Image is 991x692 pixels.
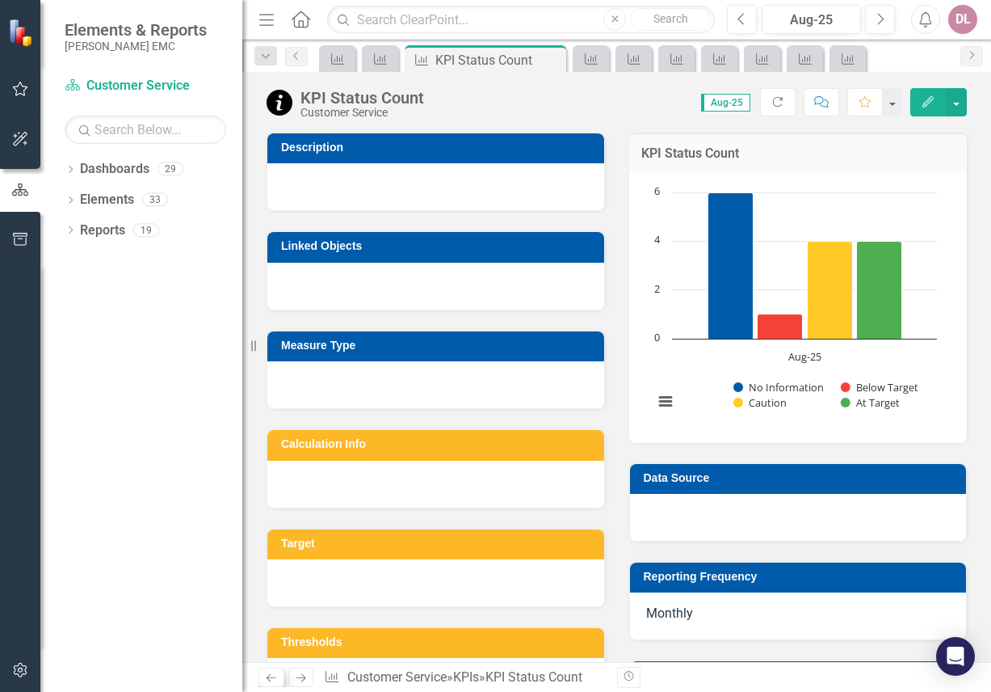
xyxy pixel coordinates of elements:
[8,18,36,46] img: ClearPoint Strategy
[653,12,688,25] span: Search
[65,20,207,40] span: Elements & Reports
[936,637,975,676] div: Open Intercom Messenger
[324,669,604,687] div: » »
[841,395,901,410] button: Show At Target
[708,192,753,339] path: Aug-25, 6. No Information.
[281,438,596,450] h3: Calculation Info
[267,90,292,116] img: Information Only
[300,89,424,107] div: KPI Status Count
[80,191,134,209] a: Elements
[708,192,753,339] g: No Information, bar series 1 of 4 with 1 bar.
[157,162,183,176] div: 29
[787,349,821,364] text: Aug-25
[281,240,596,252] h3: Linked Objects
[65,40,207,53] small: [PERSON_NAME] EMC
[80,222,125,240] a: Reports
[856,241,901,339] g: At Target, bar series 4 of 4 with 1 bar.
[327,6,715,34] input: Search ClearPoint...
[654,390,677,413] button: View chart menu, Chart
[654,281,660,296] text: 2
[65,116,226,144] input: Search Below...
[807,241,852,339] g: Caution, bar series 3 of 4 with 1 bar.
[65,77,226,95] a: Customer Service
[281,636,596,648] h3: Thresholds
[645,184,945,427] svg: Interactive chart
[762,5,861,34] button: Aug-25
[767,11,855,30] div: Aug-25
[347,669,447,685] a: Customer Service
[654,330,660,344] text: 0
[757,314,802,339] g: Below Target, bar series 2 of 4 with 1 bar.
[453,669,479,685] a: KPIs
[281,340,596,352] h3: Measure Type
[645,184,951,427] div: Chart. Highcharts interactive chart.
[142,193,168,207] div: 33
[644,472,959,484] h3: Data Source
[644,571,959,583] h3: Reporting Frequency
[485,669,582,685] div: KPI Status Count
[807,241,852,339] path: Aug-25, 4. Caution.
[300,107,424,119] div: Customer Service
[701,94,750,112] span: Aug-25
[654,232,661,247] text: 4
[654,184,660,198] text: 6
[133,223,159,237] div: 19
[630,593,967,639] div: Monthly
[733,380,823,395] button: Show No Information
[948,5,977,34] button: DL
[281,141,596,154] h3: Description
[281,538,596,550] h3: Target
[80,160,149,179] a: Dashboards
[435,50,562,70] div: KPI Status Count
[841,380,919,395] button: Show Below Target
[641,146,955,161] h3: KPI Status Count
[856,241,901,339] path: Aug-25, 4. At Target.
[733,395,787,410] button: Show Caution
[757,314,802,339] path: Aug-25, 1. Below Target.
[630,8,711,31] button: Search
